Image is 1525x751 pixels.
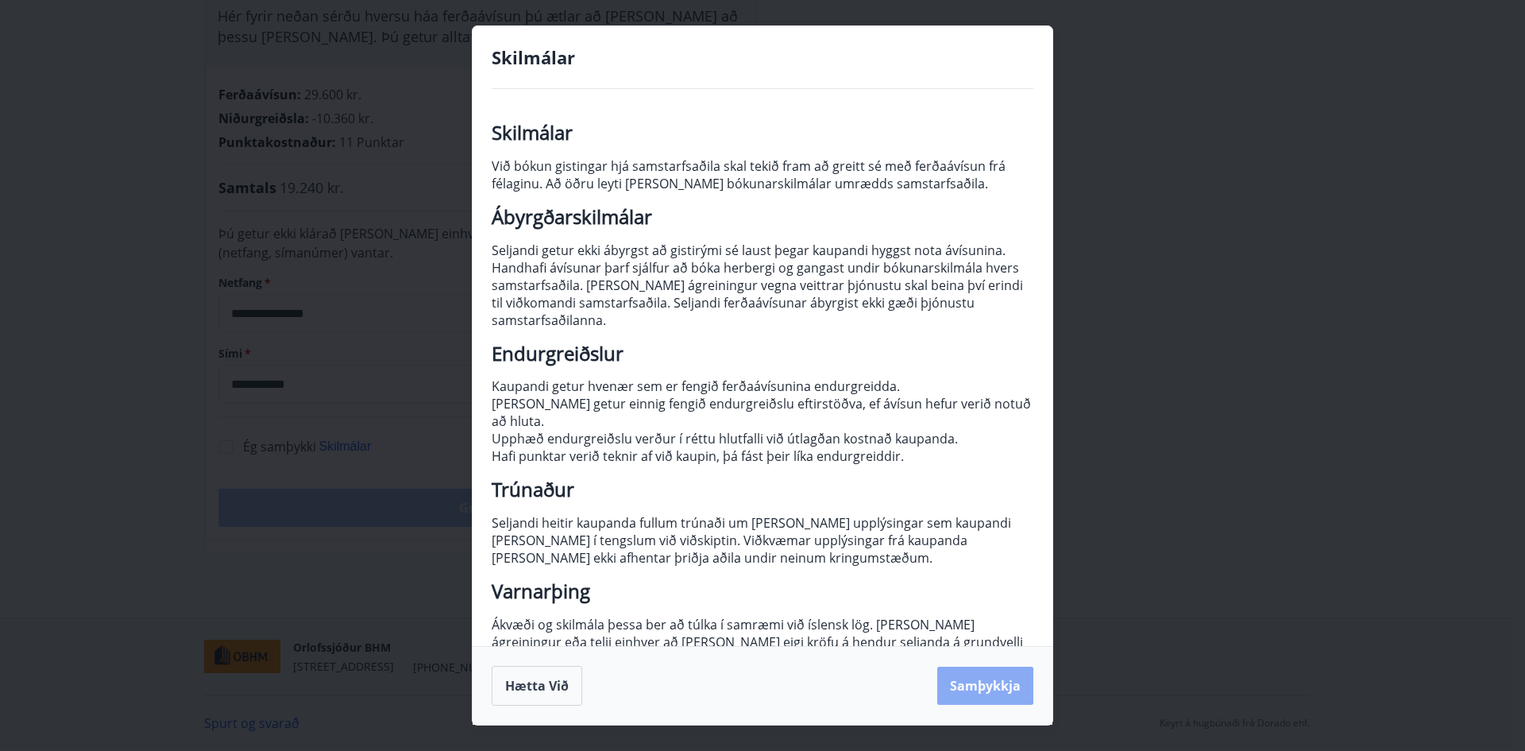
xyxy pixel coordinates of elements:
h2: Varnarþing [492,583,1033,600]
button: Hætta við [492,666,582,706]
h4: Skilmálar [492,45,1033,69]
p: Við bókun gistingar hjá samstarfsaðila skal tekið fram að greitt sé með ferðaávísun frá félaginu.... [492,157,1033,192]
h2: Endurgreiðslur [492,345,1033,362]
p: Upphæð endurgreiðslu verður í réttu hlutfalli við útlagðan kostnað kaupanda. [492,430,1033,447]
p: Kaupandi getur hvenær sem er fengið ferðaávísunina endurgreidda. [492,377,1033,395]
h2: Ábyrgðarskilmálar [492,208,1033,226]
p: Hafi punktar verið teknir af við kaupin, þá fást þeir líka endurgreiddir. [492,447,1033,465]
p: Seljandi getur ekki ábyrgst að gistirými sé laust þegar kaupandi hyggst nota ávísunina. Handhafi ... [492,242,1033,329]
button: Samþykkja [937,667,1033,705]
p: Ákvæði og skilmála þessa ber að túlka í samræmi við íslensk lög. [PERSON_NAME] ágreiningur eða te... [492,616,1033,686]
p: [PERSON_NAME] getur einnig fengið endurgreiðslu eftirstöðva, ef ávísun hefur verið notuð að hluta. [492,395,1033,430]
h2: Skilmálar [492,124,1033,141]
p: Seljandi heitir kaupanda fullum trúnaði um [PERSON_NAME] upplýsingar sem kaupandi [PERSON_NAME] í... [492,514,1033,567]
h2: Trúnaður [492,481,1033,498]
